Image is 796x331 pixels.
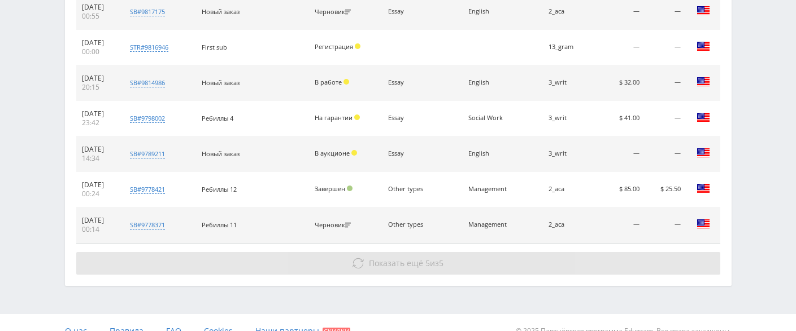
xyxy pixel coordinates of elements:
[315,184,345,193] span: Завершен
[697,75,710,89] img: usa.png
[82,74,114,83] div: [DATE]
[130,7,165,16] div: sb#9817175
[549,43,584,51] div: 13_gram
[82,180,114,189] div: [DATE]
[697,39,710,53] img: usa.png
[549,221,584,228] div: 2_aca
[697,146,710,160] img: usa.png
[549,150,584,157] div: 3_writ
[347,186,353,191] span: Подтвержден
[549,186,584,193] div: 2_aca
[351,150,357,156] span: Холд
[82,145,114,154] div: [DATE]
[315,8,354,16] div: Черновик
[697,4,710,17] img: usa.png
[202,43,227,51] span: First sub
[130,78,165,87] div: sb#9814986
[82,109,114,118] div: [DATE]
[549,8,584,15] div: 2_aca
[354,114,360,120] span: Холд
[315,113,353,122] span: На гарантии
[468,221,519,228] div: Management
[82,83,114,92] div: 20:15
[589,65,645,101] td: $ 32.00
[697,111,710,124] img: usa.png
[82,189,114,198] div: 00:24
[589,101,645,136] td: $ 41.00
[355,43,360,49] span: Холд
[343,79,349,85] span: Холд
[645,172,686,208] td: $ 25.50
[549,114,584,122] div: 3_writ
[202,78,240,87] span: Новый заказ
[388,150,439,157] div: Essay
[468,114,519,122] div: Social Work
[369,258,443,268] span: из
[549,79,584,86] div: 3_writ
[388,8,439,15] div: Essay
[589,136,645,172] td: —
[388,186,439,193] div: Other types
[82,225,114,234] div: 00:14
[315,42,353,51] span: Регистрация
[697,217,710,231] img: usa.png
[130,185,165,194] div: sb#9778421
[468,8,519,15] div: English
[130,114,165,123] div: sb#9798002
[82,118,114,127] div: 23:42
[645,101,686,136] td: —
[202,149,240,158] span: Новый заказ
[439,258,443,268] span: 5
[369,258,423,268] span: Показать ещё
[697,182,710,195] img: usa.png
[82,3,114,12] div: [DATE]
[202,220,237,229] span: Ребиллы 11
[315,149,350,157] span: В аукционе
[82,12,114,21] div: 00:55
[589,30,645,65] td: —
[589,208,645,243] td: —
[388,221,439,228] div: Other types
[388,79,439,86] div: Essay
[645,30,686,65] td: —
[425,258,430,268] span: 5
[645,136,686,172] td: —
[315,78,342,86] span: В работе
[202,185,237,193] span: Ребиллы 12
[82,38,114,47] div: [DATE]
[468,150,519,157] div: English
[468,79,519,86] div: English
[82,154,114,163] div: 14:34
[202,114,233,122] span: Ребиллы 4
[130,220,165,230] div: sb#9778371
[645,65,686,101] td: —
[130,43,168,52] div: str#9816946
[202,7,240,16] span: Новый заказ
[315,222,354,229] div: Черновик
[468,186,519,193] div: Management
[645,208,686,243] td: —
[76,252,720,275] button: Показать ещё 5из5
[388,114,439,122] div: Essay
[130,149,165,158] div: sb#9789211
[589,172,645,208] td: $ 85.00
[82,216,114,225] div: [DATE]
[82,47,114,56] div: 00:00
